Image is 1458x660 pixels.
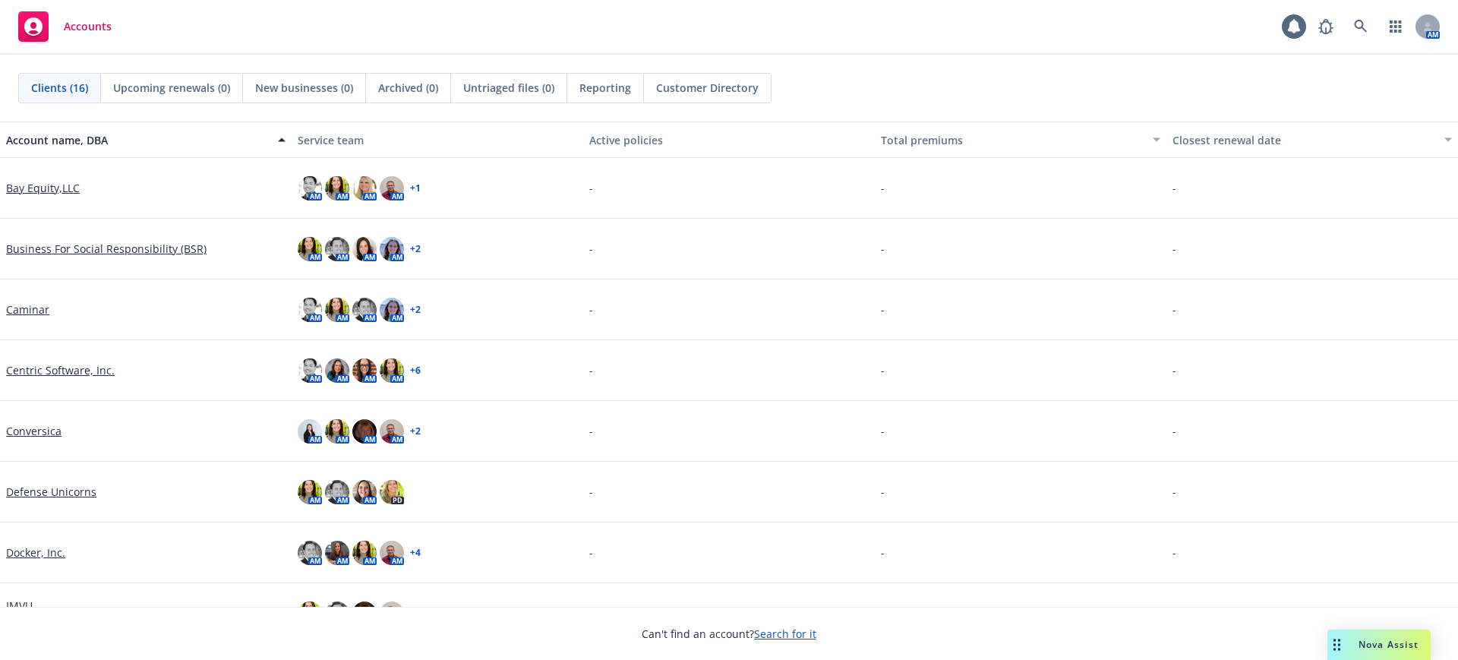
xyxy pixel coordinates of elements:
span: - [1172,362,1176,378]
a: Conversica [6,423,62,439]
a: Report a Bug [1311,11,1341,42]
img: photo [325,176,349,201]
span: Nova Assist [1359,638,1419,651]
img: photo [298,176,322,201]
img: photo [325,480,349,504]
img: photo [298,419,322,444]
div: Active policies [589,132,869,148]
a: Accounts [12,5,118,48]
span: - [881,241,885,257]
div: Drag to move [1327,630,1346,660]
a: Centric Software, Inc. [6,362,115,378]
span: Untriaged files (0) [463,80,554,96]
span: - [1172,423,1176,439]
span: - [1172,241,1176,257]
div: Service team [298,132,577,148]
a: Switch app [1381,11,1411,42]
img: photo [352,358,377,383]
span: Reporting [579,80,631,96]
button: Closest renewal date [1166,122,1458,158]
div: Total premiums [881,132,1144,148]
img: photo [352,298,377,322]
span: Upcoming renewals (0) [113,80,230,96]
span: - [881,180,885,196]
img: photo [325,602,349,626]
a: IMVU [6,598,33,614]
span: - [589,423,593,439]
img: photo [325,237,349,261]
img: photo [352,176,377,201]
span: - [881,484,885,500]
span: Clients (16) [31,80,88,96]
button: Active policies [583,122,875,158]
img: photo [298,237,322,261]
img: photo [325,298,349,322]
span: Accounts [64,21,112,33]
a: Bay Equity,LLC [6,180,80,196]
span: Customer Directory [656,80,759,96]
img: photo [352,602,377,626]
span: - [1172,545,1176,561]
img: photo [380,602,404,626]
a: Defense Unicorns [6,484,96,500]
span: - [881,545,885,561]
img: photo [380,298,404,322]
img: photo [298,298,322,322]
a: + 2 [410,427,421,436]
button: Total premiums [875,122,1166,158]
span: - [589,484,593,500]
span: Archived (0) [378,80,438,96]
span: - [1172,484,1176,500]
span: - [589,605,593,621]
a: + 1 [410,184,421,193]
a: + 4 [410,548,421,557]
span: - [589,362,593,378]
div: Account name, DBA [6,132,269,148]
img: photo [380,480,404,504]
span: - [589,241,593,257]
a: Docker, Inc. [6,545,65,561]
a: Business For Social Responsibility (BSR) [6,241,207,257]
span: - [1172,302,1176,317]
img: photo [325,541,349,565]
span: - [881,605,885,621]
a: Search for it [754,627,816,641]
img: photo [380,237,404,261]
a: Caminar [6,302,49,317]
span: New businesses (0) [255,80,353,96]
a: + 6 [410,366,421,375]
img: photo [352,237,377,261]
span: - [881,302,885,317]
span: - [1172,180,1176,196]
img: photo [380,419,404,444]
a: + 2 [410,245,421,254]
img: photo [352,541,377,565]
span: - [881,362,885,378]
img: photo [380,541,404,565]
img: photo [298,602,322,626]
button: Nova Assist [1327,630,1431,660]
img: photo [380,358,404,383]
div: Closest renewal date [1172,132,1435,148]
span: Can't find an account? [642,626,816,642]
img: photo [325,358,349,383]
img: photo [298,358,322,383]
img: photo [298,541,322,565]
span: - [589,180,593,196]
span: - [881,423,885,439]
img: photo [352,480,377,504]
img: photo [352,419,377,444]
span: - [1172,605,1176,621]
a: + 2 [410,305,421,314]
button: Service team [292,122,583,158]
span: - [589,545,593,561]
a: Search [1346,11,1376,42]
img: photo [325,419,349,444]
img: photo [380,176,404,201]
img: photo [298,480,322,504]
span: - [589,302,593,317]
